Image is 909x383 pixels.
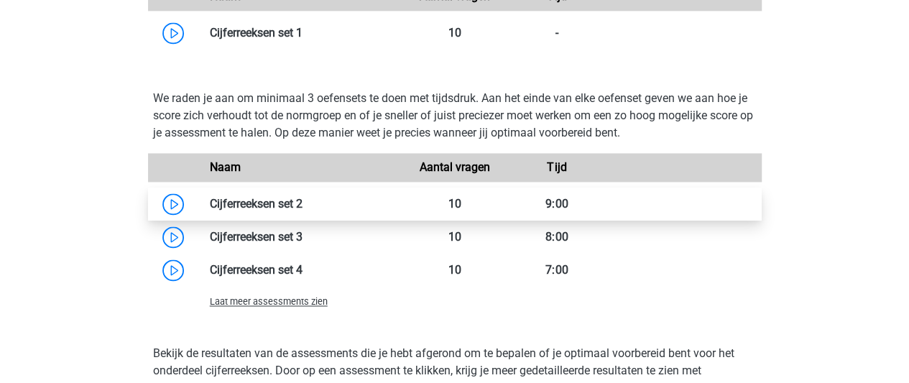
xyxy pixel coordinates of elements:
div: Cijferreeksen set 4 [199,262,404,279]
div: Naam [199,159,404,176]
p: We raden je aan om minimaal 3 oefensets te doen met tijdsdruk. Aan het einde van elke oefenset ge... [153,90,757,142]
div: Aantal vragen [403,159,505,176]
span: Laat meer assessments zien [210,296,328,307]
div: Tijd [506,159,608,176]
div: Cijferreeksen set 1 [199,24,404,42]
div: Cijferreeksen set 3 [199,229,404,246]
div: Cijferreeksen set 2 [199,195,404,213]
